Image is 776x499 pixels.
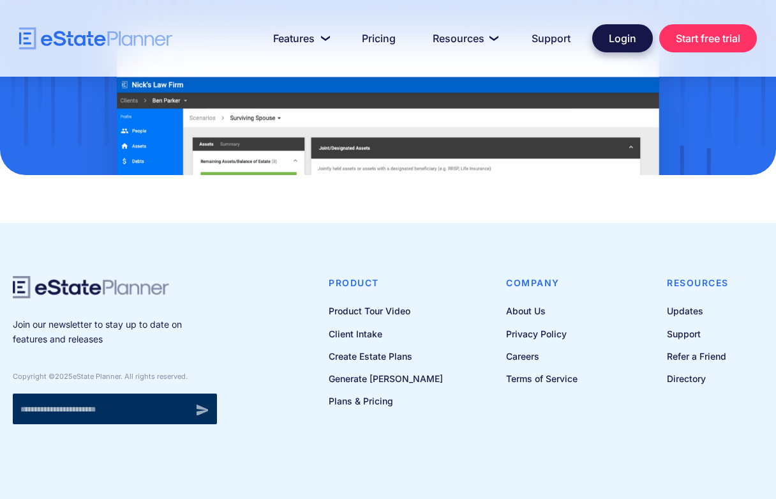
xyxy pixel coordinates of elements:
[667,348,729,364] a: Refer a Friend
[667,371,729,387] a: Directory
[592,24,653,52] a: Login
[667,276,729,290] h4: Resources
[329,326,443,342] a: Client Intake
[19,27,172,50] a: home
[163,1,209,12] span: Last Name
[506,303,578,319] a: About Us
[329,371,443,387] a: Generate [PERSON_NAME]
[347,26,411,51] a: Pricing
[516,26,586,51] a: Support
[329,348,443,364] a: Create Estate Plans
[667,326,729,342] a: Support
[506,326,578,342] a: Privacy Policy
[667,303,729,319] a: Updates
[329,276,443,290] h4: Product
[13,372,217,381] div: Copyright © eState Planner. All rights reserved.
[506,371,578,387] a: Terms of Service
[55,372,73,381] span: 2025
[329,393,443,409] a: Plans & Pricing
[417,26,510,51] a: Resources
[13,394,217,424] form: Newsletter signup
[258,26,340,51] a: Features
[506,348,578,364] a: Careers
[329,303,443,319] a: Product Tour Video
[13,318,217,346] p: Join our newsletter to stay up to date on features and releases
[659,24,757,52] a: Start free trial
[506,276,578,290] h4: Company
